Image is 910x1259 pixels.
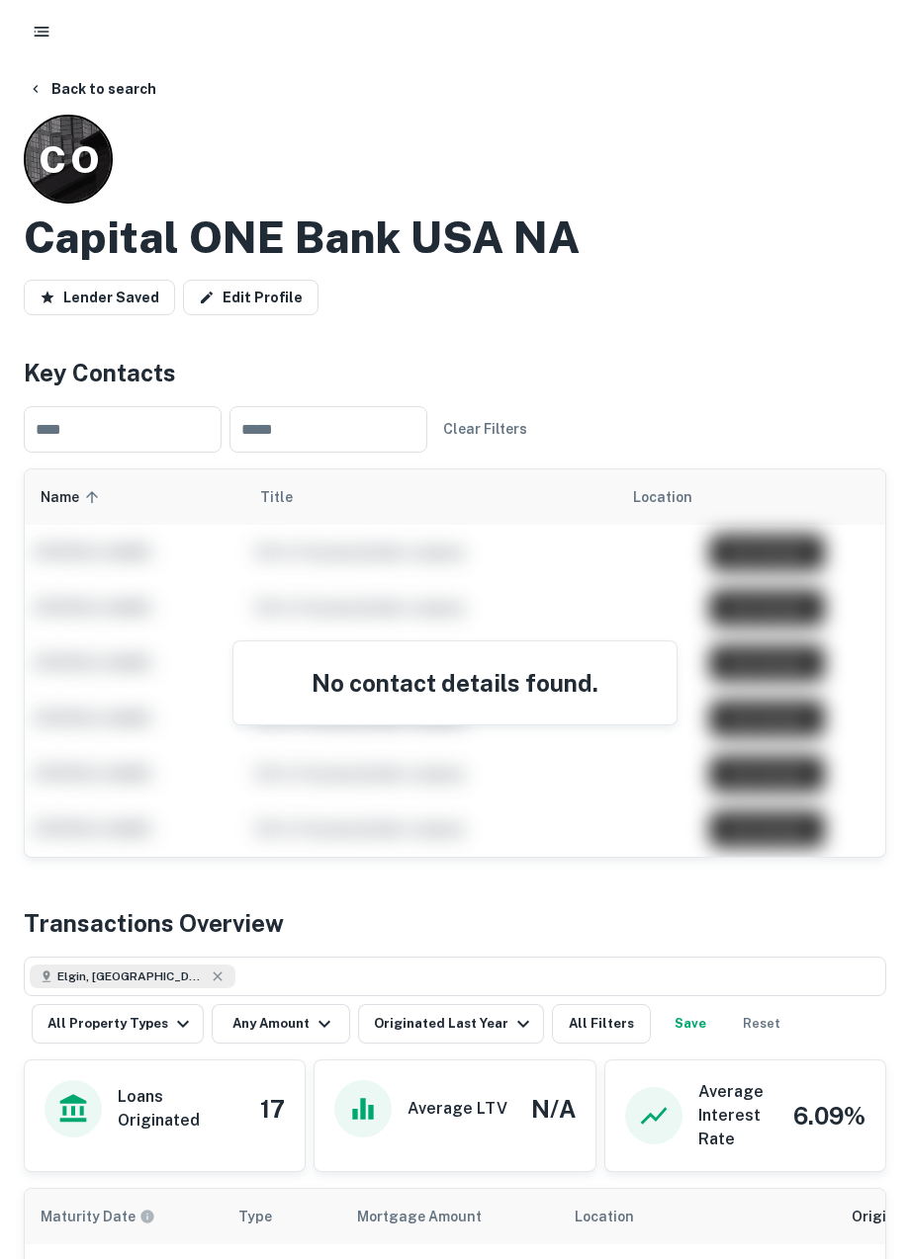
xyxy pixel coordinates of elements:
[358,1004,544,1044] button: Originated Last Year
[257,665,653,701] h4: No contact details found.
[24,280,175,315] button: Lender Saved
[531,1091,576,1127] h4: N/A
[24,355,886,390] h4: Key Contacts
[39,131,98,188] p: C O
[41,1206,136,1227] h6: Maturity Date
[730,1004,793,1044] button: Reset
[374,1012,535,1036] div: Originated Last Year
[698,1080,777,1151] h6: Average Interest Rate
[57,967,206,985] span: Elgin, [GEOGRAPHIC_DATA], [GEOGRAPHIC_DATA]
[25,469,885,857] div: scrollable content
[559,1189,836,1244] th: Location
[793,1098,865,1133] h4: 6.09%
[41,1206,181,1227] span: Maturity dates displayed may be estimated. Please contact the lender for the most accurate maturi...
[341,1189,559,1244] th: Mortgage Amount
[238,1205,298,1228] span: Type
[118,1085,244,1133] h6: Loans Originated
[183,280,318,315] a: Edit Profile
[25,1189,223,1244] th: Maturity dates displayed may be estimated. Please contact the lender for the most accurate maturi...
[435,411,535,447] button: Clear Filters
[32,1004,204,1044] button: All Property Types
[659,1004,722,1044] button: Save your search to get updates of matches that match your search criteria.
[212,1004,350,1044] button: Any Amount
[41,1206,155,1227] div: Maturity dates displayed may be estimated. Please contact the lender for the most accurate maturi...
[552,1004,651,1044] button: All Filters
[24,905,284,941] h4: Transactions Overview
[24,211,580,264] h2: Capital ONE Bank USA NA
[223,1189,341,1244] th: Type
[811,1101,910,1196] iframe: Chat Widget
[408,1097,507,1121] h6: Average LTV
[20,71,164,107] button: Back to search
[357,1205,507,1228] span: Mortgage Amount
[260,1091,285,1127] h4: 17
[575,1205,660,1228] span: Location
